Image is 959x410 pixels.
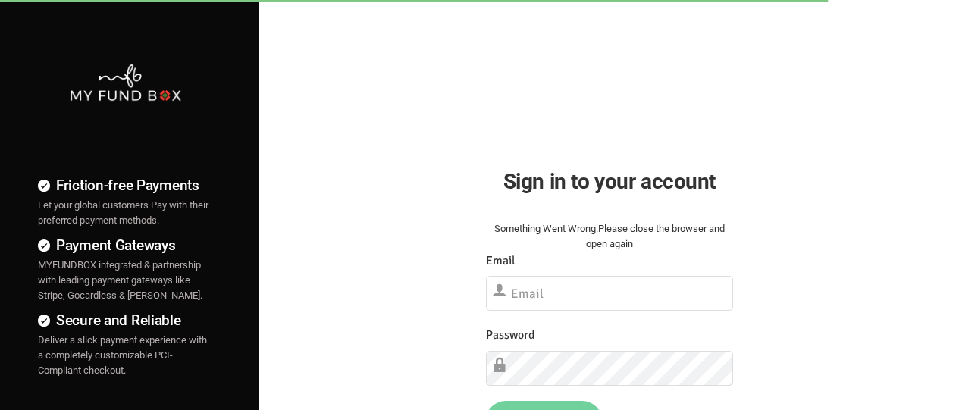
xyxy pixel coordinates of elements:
input: Email [486,276,733,311]
span: Let your global customers Pay with their preferred payment methods. [38,199,208,226]
h4: Friction-free Payments [38,174,213,196]
label: Password [486,326,534,345]
label: Email [486,252,516,271]
h4: Payment Gateways [38,234,213,256]
h4: Secure and Reliable [38,309,213,331]
span: MYFUNDBOX integrated & partnership with leading payment gateways like Stripe, Gocardless & [PERSO... [38,259,202,301]
span: Deliver a slick payment experience with a completely customizable PCI-Compliant checkout. [38,334,207,376]
img: mfbwhite.png [69,63,182,102]
div: Something Went Wrong.Please close the browser and open again [486,221,733,252]
h2: Sign in to your account [486,165,733,198]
